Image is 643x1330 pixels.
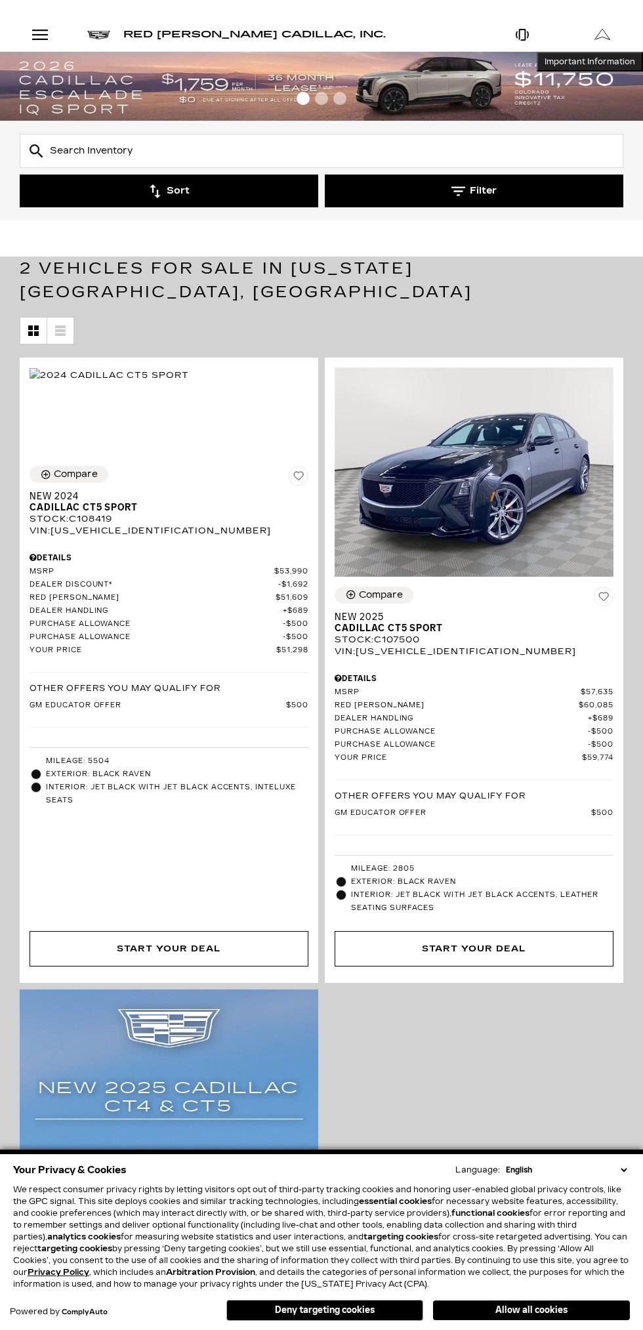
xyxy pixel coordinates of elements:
[87,30,110,39] a: Cadillac logo
[30,682,220,694] p: Other Offers You May Qualify For
[335,646,613,657] div: VIN: [US_VEHICLE_IDENTIFICATION_NUMBER]
[30,580,308,590] a: Dealer Discount* $1,692
[333,92,346,105] span: Go to slide 3
[335,740,613,750] a: Purchase Allowance $500
[30,633,308,642] a: Purchase Allowance $500
[30,606,308,616] a: Dealer Handling $689
[30,606,283,616] span: Dealer Handling
[30,633,283,642] span: Purchase Allowance
[276,593,308,603] span: $51,609
[30,368,189,383] img: 2024 Cadillac CT5 Sport
[588,740,613,750] span: $500
[54,468,98,480] div: Compare
[482,18,563,51] a: Open Phone Modal
[335,753,582,763] span: Your Price
[335,727,588,737] span: Purchase Allowance
[582,753,613,763] span: $59,774
[588,727,613,737] span: $500
[422,942,526,956] div: Start Your Deal
[591,808,613,818] span: $500
[335,701,613,711] a: Red [PERSON_NAME] $60,085
[335,673,613,684] div: Pricing Details - New 2025 Cadillac CT5 Sport
[117,942,220,956] div: Start Your Deal
[30,513,308,525] div: Stock : C108419
[30,755,308,768] li: Mileage: 5504
[335,623,604,634] span: Cadillac CT5 Sport
[335,714,613,724] a: Dealer Handling $689
[30,502,299,513] span: Cadillac CT5 Sport
[335,612,604,623] span: New 2025
[335,714,588,724] span: Dealer Handling
[30,593,276,603] span: Red [PERSON_NAME]
[359,589,403,601] div: Compare
[276,646,308,655] span: $51,298
[335,753,613,763] a: Your Price $59,774
[503,1164,630,1176] select: Language Select
[46,781,308,807] span: Interior: Jet Black with Jet Black Accents, Inteluxe Seats
[30,466,108,483] button: Compare Vehicle
[335,688,581,697] span: MSRP
[226,1300,423,1321] button: Deny targeting cookies
[289,466,308,491] button: Save Vehicle
[20,175,318,207] button: Sort
[455,1166,500,1174] div: Language:
[335,862,613,875] li: Mileage: 2805
[278,580,308,590] span: $1,692
[335,808,591,818] span: GM Educator Offer
[30,646,276,655] span: Your Price
[351,875,613,888] span: Exterior: Black Raven
[335,931,613,966] div: Start Your Deal
[283,633,308,642] span: $500
[325,175,623,207] button: Filter
[545,56,635,67] span: Important Information
[166,1268,255,1277] strong: Arbitration Provision
[451,1209,529,1218] strong: functional cookies
[335,701,579,711] span: Red [PERSON_NAME]
[335,740,588,750] span: Purchase Allowance
[13,1161,127,1179] span: Your Privacy & Cookies
[30,567,308,577] a: MSRP $53,990
[581,688,613,697] span: $57,635
[363,1232,438,1241] strong: targeting cookies
[123,29,386,40] span: Red [PERSON_NAME] Cadillac, Inc.
[30,567,274,577] span: MSRP
[335,587,413,604] button: Compare Vehicle
[588,714,613,724] span: $689
[283,606,308,616] span: $689
[20,134,623,168] input: Search Inventory
[30,931,308,966] div: Start Your Deal
[283,619,308,629] span: $500
[30,593,308,603] a: Red [PERSON_NAME] $51,609
[30,619,308,629] a: Purchase Allowance $500
[30,552,308,564] div: Pricing Details - New 2024 Cadillac CT5 Sport
[47,1232,121,1241] strong: analytics cookies
[37,1244,112,1253] strong: targeting cookies
[335,790,526,802] p: Other Offers You May Qualify For
[274,567,308,577] span: $53,990
[20,259,472,301] span: 2 Vehicles for Sale in [US_STATE][GEOGRAPHIC_DATA], [GEOGRAPHIC_DATA]
[594,587,613,612] button: Save Vehicle
[28,1268,89,1277] a: Privacy Policy
[351,888,613,915] span: Interior: Jet Black with Jet Black Accents, Leather Seating Surfaces
[30,619,283,629] span: Purchase Allowance
[579,701,613,711] span: $60,085
[30,580,278,590] span: Dealer Discount*
[297,92,310,105] span: Go to slide 1
[335,688,613,697] a: MSRP $57,635
[335,367,613,577] img: 2025 Cadillac CT5 Sport
[335,612,613,634] a: New 2025Cadillac CT5 Sport
[30,491,299,502] span: New 2024
[335,727,613,737] a: Purchase Allowance $500
[286,701,308,711] span: $500
[433,1300,630,1320] button: Allow all cookies
[30,701,286,711] span: GM Educator Offer
[30,491,308,513] a: New 2024Cadillac CT5 Sport
[46,768,308,781] span: Exterior: Black Raven
[62,1308,108,1316] a: ComplyAuto
[359,1197,432,1206] strong: essential cookies
[123,30,386,39] a: Red [PERSON_NAME] Cadillac, Inc.
[10,1308,108,1316] div: Powered by
[335,808,613,818] a: GM Educator Offer $500
[335,634,613,646] div: Stock : C107500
